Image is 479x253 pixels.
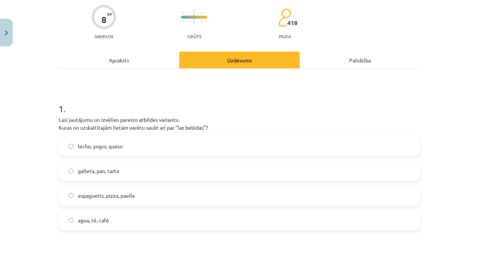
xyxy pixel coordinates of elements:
[279,34,291,39] p: pilda
[205,21,206,22] img: icon-short-line-57e1e144782c952c97e751825c79c345078a6d821885a25fce030b3d8c18986b.svg
[198,12,198,14] img: icon-short-line-57e1e144782c952c97e751825c79c345078a6d821885a25fce030b3d8c18986b.svg
[78,167,119,175] span: galleta, pan, tarta
[183,21,183,22] img: icon-short-line-57e1e144782c952c97e751825c79c345078a6d821885a25fce030b3d8c18986b.svg
[68,193,73,198] input: espaguetis, pizza, paella
[5,31,8,36] img: icon-close-lesson-0947bae3869378f0d4975bcd49f059093ad1ed9edebbc8119c70593378902aed.svg
[201,21,202,22] img: icon-short-line-57e1e144782c952c97e751825c79c345078a6d821885a25fce030b3d8c18986b.svg
[190,21,191,22] img: icon-short-line-57e1e144782c952c97e751825c79c345078a6d821885a25fce030b3d8c18986b.svg
[300,52,420,68] div: Palīdzība
[201,12,202,14] img: icon-short-line-57e1e144782c952c97e751825c79c345078a6d821885a25fce030b3d8c18986b.svg
[198,21,198,22] img: icon-short-line-57e1e144782c952c97e751825c79c345078a6d821885a25fce030b3d8c18986b.svg
[186,21,187,22] img: icon-short-line-57e1e144782c952c97e751825c79c345078a6d821885a25fce030b3d8c18986b.svg
[101,15,107,25] div: 8
[59,52,179,68] div: Apraksts
[187,34,201,39] p: Grūts
[59,116,420,132] p: Lasi jautājumu un izvēlies pareizo atbildes variantu. Kuras no uzskaitītajām lietām varētu saukt ...
[186,12,187,14] img: icon-short-line-57e1e144782c952c97e751825c79c345078a6d821885a25fce030b3d8c18986b.svg
[68,218,73,223] input: agua, té, café
[92,34,116,39] p: Saņemsi
[68,169,73,173] input: galleta, pan, tarta
[179,52,300,68] div: Uzdevums
[78,142,123,150] span: leche, yogur, queso
[287,19,298,26] span: 418
[205,12,206,14] img: icon-short-line-57e1e144782c952c97e751825c79c345078a6d821885a25fce030b3d8c18986b.svg
[183,12,183,14] img: icon-short-line-57e1e144782c952c97e751825c79c345078a6d821885a25fce030b3d8c18986b.svg
[78,216,109,224] span: agua, té, café
[278,8,291,27] img: students-c634bb4e5e11cddfef0936a35e636f08e4e9abd3cc4e673bd6f9a4125e45ecb1.svg
[107,12,112,16] span: XP
[68,144,73,149] input: leche, yogur, queso
[59,90,420,114] h1: 1 .
[78,192,135,200] span: espaguetis, pizza, paella
[190,12,191,14] img: icon-short-line-57e1e144782c952c97e751825c79c345078a6d821885a25fce030b3d8c18986b.svg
